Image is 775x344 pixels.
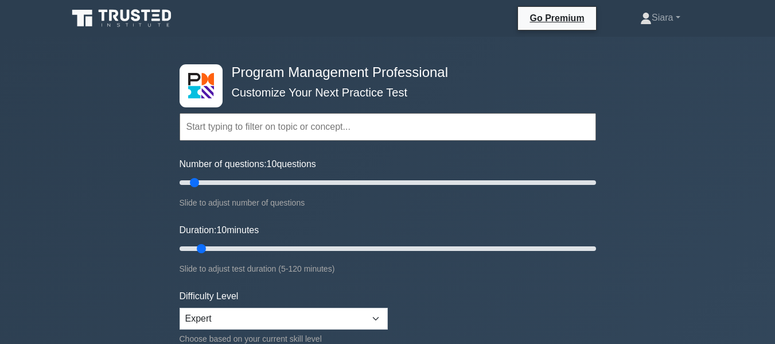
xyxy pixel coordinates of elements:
[613,6,707,29] a: Siara
[180,223,259,237] label: Duration: minutes
[227,64,540,81] h4: Program Management Professional
[180,113,596,141] input: Start typing to filter on topic or concept...
[180,196,596,210] div: Slide to adjust number of questions
[267,159,277,169] span: 10
[180,157,316,171] label: Number of questions: questions
[180,289,239,303] label: Difficulty Level
[523,11,591,25] a: Go Premium
[180,262,596,276] div: Slide to adjust test duration (5-120 minutes)
[216,225,227,235] span: 10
